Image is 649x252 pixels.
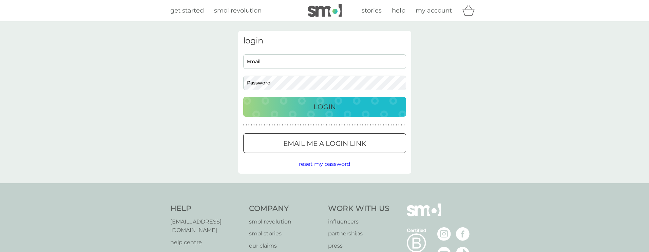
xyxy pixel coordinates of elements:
[299,161,350,167] span: reset my password
[259,123,260,127] p: ●
[305,123,307,127] p: ●
[333,123,335,127] p: ●
[249,203,321,214] h4: Company
[266,123,268,127] p: ●
[392,7,405,14] span: help
[264,123,265,127] p: ●
[277,123,278,127] p: ●
[398,123,400,127] p: ●
[328,241,389,250] a: press
[256,123,257,127] p: ●
[271,123,273,127] p: ●
[243,133,406,153] button: Email me a login link
[362,7,382,14] span: stories
[298,123,299,127] p: ●
[316,123,317,127] p: ●
[299,160,350,169] button: reset my password
[401,123,402,127] p: ●
[347,123,348,127] p: ●
[328,203,389,214] h4: Work With Us
[249,241,321,250] a: our claims
[373,123,374,127] p: ●
[249,217,321,226] a: smol revolution
[388,123,389,127] p: ●
[287,123,288,127] p: ●
[274,123,275,127] p: ●
[261,123,263,127] p: ●
[396,123,397,127] p: ●
[362,123,363,127] p: ●
[303,123,304,127] p: ●
[390,123,392,127] p: ●
[416,6,452,16] a: my account
[170,217,243,235] p: [EMAIL_ADDRESS][DOMAIN_NAME]
[308,123,309,127] p: ●
[313,101,336,112] p: Login
[344,123,345,127] p: ●
[385,123,387,127] p: ●
[456,227,470,241] img: visit the smol Facebook page
[362,6,382,16] a: stories
[170,238,243,247] a: help centre
[251,123,252,127] p: ●
[243,36,406,46] h3: login
[318,123,320,127] p: ●
[214,7,262,14] span: smol revolution
[310,123,312,127] p: ●
[290,123,291,127] p: ●
[249,229,321,238] a: smol stories
[300,123,301,127] p: ●
[375,123,376,127] p: ●
[321,123,322,127] p: ●
[403,123,405,127] p: ●
[349,123,350,127] p: ●
[328,229,389,238] a: partnerships
[279,123,281,127] p: ●
[336,123,338,127] p: ●
[308,4,342,17] img: smol
[365,123,366,127] p: ●
[328,123,330,127] p: ●
[339,123,340,127] p: ●
[360,123,361,127] p: ●
[326,123,327,127] p: ●
[328,217,389,226] a: influencers
[170,203,243,214] h4: Help
[214,6,262,16] a: smol revolution
[407,203,441,227] img: smol
[285,123,286,127] p: ●
[393,123,395,127] p: ●
[170,6,204,16] a: get started
[370,123,371,127] p: ●
[392,6,405,16] a: help
[367,123,369,127] p: ●
[354,123,356,127] p: ●
[341,123,343,127] p: ●
[462,4,479,17] div: basket
[437,227,451,241] img: visit the smol Instagram page
[248,123,250,127] p: ●
[269,123,270,127] p: ●
[243,123,245,127] p: ●
[283,138,366,149] p: Email me a login link
[253,123,255,127] p: ●
[416,7,452,14] span: my account
[243,97,406,117] button: Login
[246,123,247,127] p: ●
[313,123,314,127] p: ●
[295,123,296,127] p: ●
[383,123,384,127] p: ●
[380,123,382,127] p: ●
[292,123,293,127] p: ●
[352,123,353,127] p: ●
[331,123,332,127] p: ●
[323,123,325,127] p: ●
[357,123,358,127] p: ●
